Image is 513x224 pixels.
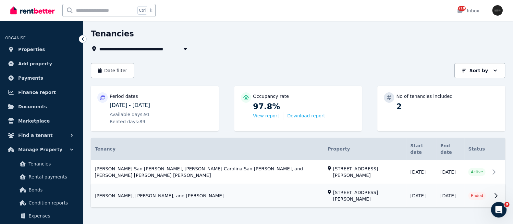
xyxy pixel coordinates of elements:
[110,93,138,99] p: Period dates
[470,67,488,74] p: Sort by
[458,6,466,11] span: 218
[137,6,147,15] span: Ctrl
[8,183,75,196] a: Bonds
[396,93,452,99] p: No of tenancies included
[18,103,47,111] span: Documents
[504,202,509,207] span: 8
[91,29,134,39] h1: Tenancies
[5,129,78,142] button: Find a tenant
[110,111,150,118] span: Available days: 91
[18,88,56,96] span: Finance report
[8,170,75,183] a: Rental payments
[436,138,464,160] th: End date
[10,6,55,15] img: RentBetter
[253,112,279,119] button: View report
[253,101,356,112] p: 97.8%
[18,117,50,125] span: Marketplace
[29,212,72,220] span: Expenses
[406,138,436,160] th: Start date
[29,160,72,168] span: Tenancies
[287,112,325,119] button: Download report
[5,72,78,85] a: Payments
[457,7,479,14] div: Inbox
[492,5,503,16] img: Iconic Realty Pty Ltd
[464,138,490,160] th: Status
[29,199,72,207] span: Condition reports
[5,114,78,127] a: Marketplace
[491,202,507,217] iframe: Intercom live chat
[396,101,499,112] p: 2
[8,209,75,222] a: Expenses
[5,43,78,56] a: Properties
[91,184,505,208] a: View details for Jacobo Magarino, Domingo Undurraga, and Fabrizio Ricardo
[406,184,436,208] td: [DATE]
[29,186,72,194] span: Bonds
[324,138,407,160] th: Property
[18,146,62,153] span: Manage Property
[8,157,75,170] a: Tenancies
[253,93,289,99] p: Occupancy rate
[18,60,52,68] span: Add property
[110,101,212,109] p: [DATE] - [DATE]
[110,118,145,125] span: Rented days: 89
[91,63,134,78] button: Date filter
[29,173,72,181] span: Rental payments
[18,131,53,139] span: Find a tenant
[436,184,464,208] td: [DATE]
[454,63,505,78] button: Sort by
[18,74,43,82] span: Payments
[5,100,78,113] a: Documents
[5,36,26,40] span: ORGANISE
[91,160,505,184] a: View details for Gerardo Andres San Roman Gonzalez, Andrea Carolina San Roman Gonzalez, and Giova...
[5,143,78,156] button: Manage Property
[5,57,78,70] a: Add property
[95,146,116,152] span: Tenancy
[150,8,152,13] span: k
[5,86,78,99] a: Finance report
[18,46,45,53] span: Properties
[8,196,75,209] a: Condition reports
